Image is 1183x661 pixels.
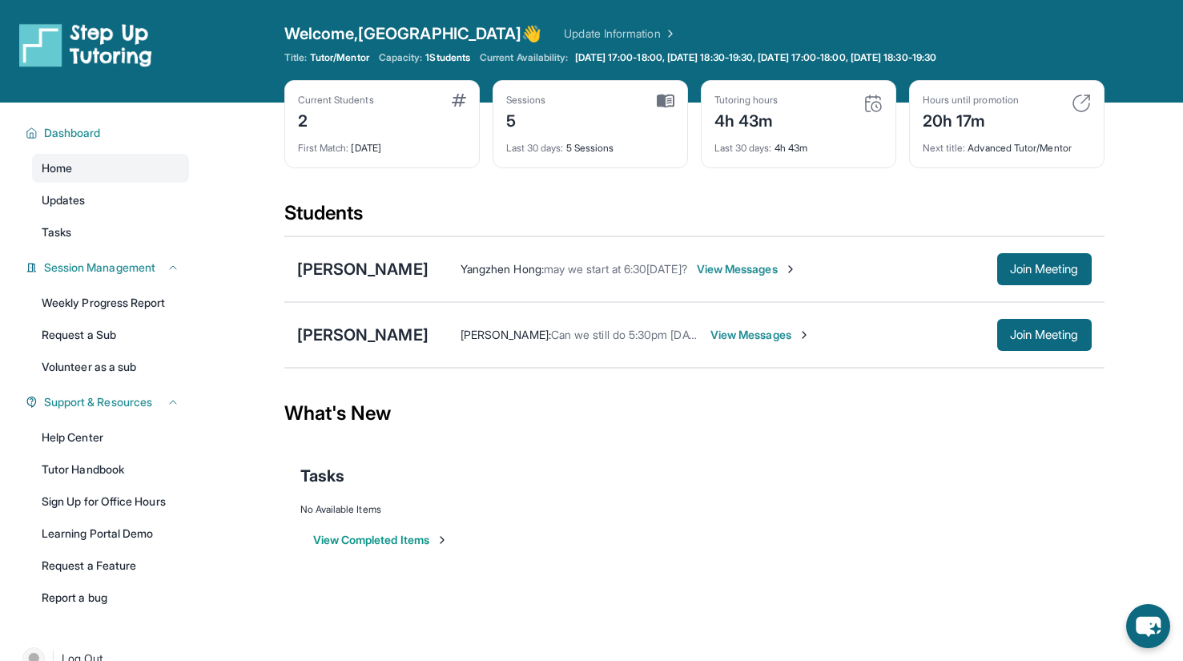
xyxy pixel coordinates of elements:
a: Sign Up for Office Hours [32,487,189,516]
span: Last 30 days : [714,142,772,154]
a: Tasks [32,218,189,247]
div: [PERSON_NAME] [297,258,429,280]
div: [PERSON_NAME] [297,324,429,346]
div: 5 [506,107,546,132]
div: Advanced Tutor/Mentor [923,132,1091,155]
div: 5 Sessions [506,132,674,155]
span: View Messages [710,327,811,343]
span: Title: [284,51,307,64]
img: Chevron Right [661,26,677,42]
button: Session Management [38,260,179,276]
span: View Messages [697,261,797,277]
a: Tutor Handbook [32,455,189,484]
span: Can we still do 5:30pm [DATE]? We can also do 6:00pm [551,328,835,341]
img: Chevron-Right [784,263,797,276]
a: Help Center [32,423,189,452]
img: card [863,94,883,113]
span: Current Availability: [480,51,568,64]
div: What's New [284,378,1105,449]
div: 4h 43m [714,107,779,132]
button: Support & Resources [38,394,179,410]
button: chat-button [1126,604,1170,648]
div: Sessions [506,94,546,107]
span: First Match : [298,142,349,154]
span: Updates [42,192,86,208]
span: Capacity: [379,51,423,64]
div: Students [284,200,1105,236]
button: View Completed Items [313,532,449,548]
span: Tasks [42,224,71,240]
span: Home [42,160,72,176]
span: Support & Resources [44,394,152,410]
a: [DATE] 17:00-18:00, [DATE] 18:30-19:30, [DATE] 17:00-18:00, [DATE] 18:30-19:30 [572,51,940,64]
span: 1 Students [425,51,470,64]
span: Tasks [300,465,344,487]
div: Hours until promotion [923,94,1019,107]
button: Join Meeting [997,319,1092,351]
button: Join Meeting [997,253,1092,285]
a: Updates [32,186,189,215]
img: card [452,94,466,107]
span: Join Meeting [1010,264,1079,274]
a: Weekly Progress Report [32,288,189,317]
a: Update Information [564,26,676,42]
div: Tutoring hours [714,94,779,107]
span: Dashboard [44,125,101,141]
div: 20h 17m [923,107,1019,132]
div: No Available Items [300,503,1088,516]
img: logo [19,22,152,67]
span: [PERSON_NAME] : [461,328,551,341]
img: card [1072,94,1091,113]
button: Dashboard [38,125,179,141]
div: 4h 43m [714,132,883,155]
span: Yangzhen Hong : [461,262,544,276]
span: Tutor/Mentor [310,51,369,64]
div: Current Students [298,94,374,107]
img: Chevron-Right [798,328,811,341]
span: Join Meeting [1010,330,1079,340]
div: 2 [298,107,374,132]
img: card [657,94,674,108]
span: Session Management [44,260,155,276]
span: Last 30 days : [506,142,564,154]
a: Home [32,154,189,183]
a: Volunteer as a sub [32,353,189,381]
a: Request a Sub [32,320,189,349]
a: Request a Feature [32,551,189,580]
span: [DATE] 17:00-18:00, [DATE] 18:30-19:30, [DATE] 17:00-18:00, [DATE] 18:30-19:30 [575,51,936,64]
span: Welcome, [GEOGRAPHIC_DATA] 👋 [284,22,542,45]
a: Learning Portal Demo [32,519,189,548]
a: Report a bug [32,583,189,612]
div: [DATE] [298,132,466,155]
span: may we start at 6:30[DATE]? [544,262,687,276]
span: Next title : [923,142,966,154]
